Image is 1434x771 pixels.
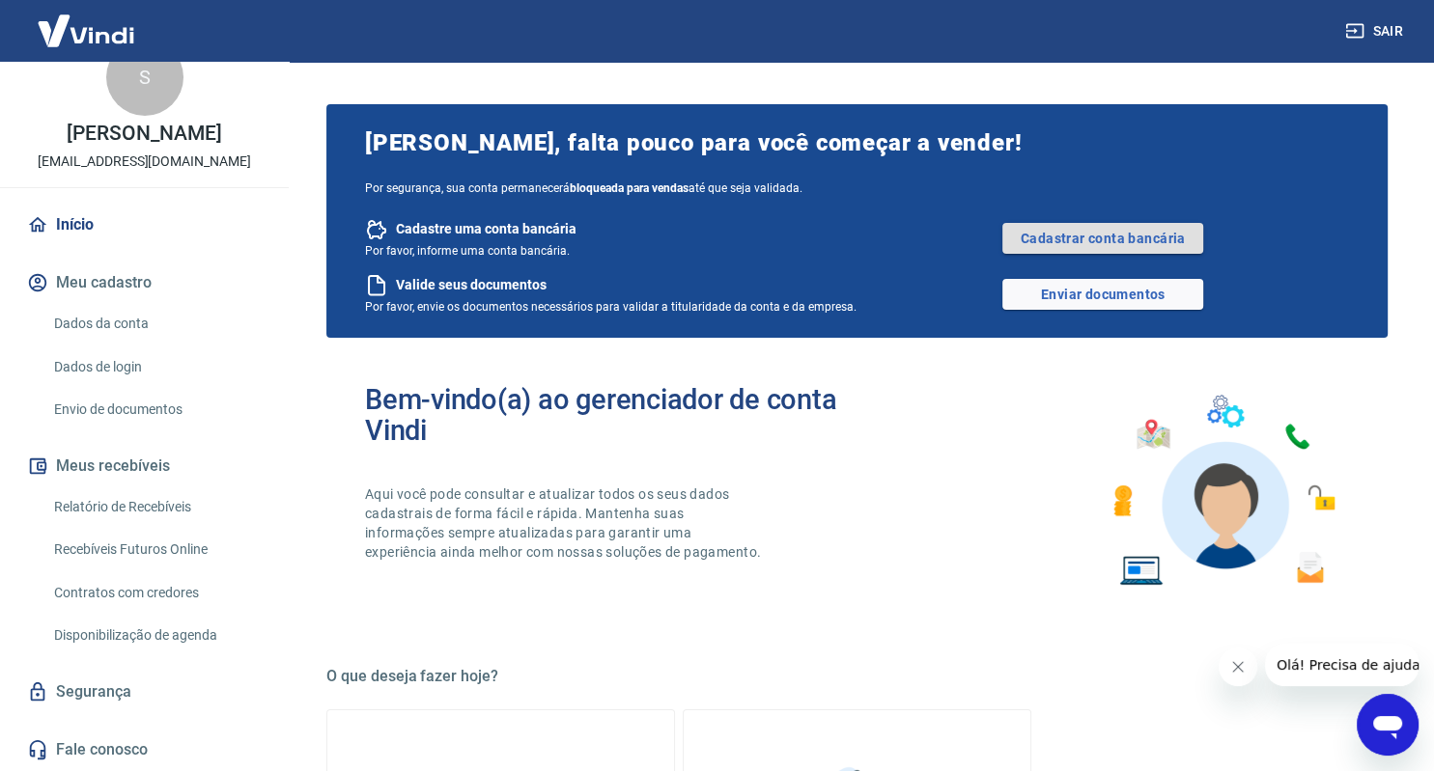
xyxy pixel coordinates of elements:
button: Sair [1341,14,1411,49]
a: Início [23,204,266,246]
a: Cadastrar conta bancária [1002,223,1203,254]
div: S [106,39,183,116]
span: Por favor, envie os documentos necessários para validar a titularidade da conta e da empresa. [365,300,857,314]
iframe: Button to launch messaging window [1357,694,1419,756]
span: [PERSON_NAME], falta pouco para você começar a vender! [365,127,1349,158]
a: Fale conosco [23,729,266,771]
a: Contratos com credores [46,573,266,613]
a: Dados de login [46,347,266,387]
img: Imagem de um avatar masculino com diversos icones exemplificando as funcionalidades do gerenciado... [1096,384,1349,597]
p: [EMAIL_ADDRESS][DOMAIN_NAME] [38,151,251,172]
span: Olá! Precisa de ajuda? [12,14,162,29]
span: Cadastre uma conta bancária [396,220,576,238]
span: Por segurança, sua conta permanecerá até que seja validada. [365,181,1349,195]
button: Meu cadastro [23,262,266,304]
h2: Bem-vindo(a) ao gerenciador de conta Vindi [365,384,858,446]
a: Segurança [23,671,266,713]
p: [PERSON_NAME] [67,124,221,144]
a: Enviar documentos [1002,279,1203,310]
h5: O que deseja fazer hoje? [326,667,1388,686]
a: Disponibilização de agenda [46,616,266,655]
b: bloqueada para vendas [570,181,689,195]
img: Vindi [23,1,149,60]
a: Relatório de Recebíveis [46,487,266,527]
iframe: Close message [1219,647,1257,686]
span: Valide seus documentos [396,276,547,294]
button: Meus recebíveis [23,445,266,487]
span: Por favor, informe uma conta bancária. [365,244,570,258]
p: Aqui você pode consultar e atualizar todos os seus dados cadastrais de forma fácil e rápida. Mant... [365,484,765,562]
iframe: Message from company [1265,644,1419,686]
a: Recebíveis Futuros Online [46,530,266,569]
a: Envio de documentos [46,390,266,429]
a: Dados da conta [46,304,266,344]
